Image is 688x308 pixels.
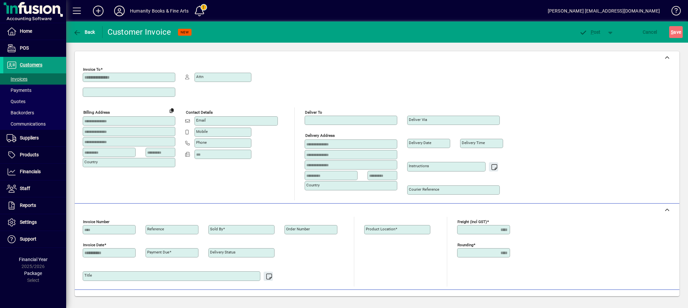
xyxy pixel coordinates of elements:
span: Financials [20,169,41,174]
span: Reports [20,203,36,208]
button: Save [669,26,683,38]
span: Support [20,236,36,242]
span: Home [20,28,32,34]
span: Product [634,294,661,304]
mat-label: Reference [147,227,164,231]
mat-label: Phone [196,140,207,145]
button: Add [88,5,109,17]
mat-label: Deliver via [409,117,427,122]
button: Post [576,26,604,38]
a: Payments [3,85,66,96]
label: Show Cost/Profit [589,296,628,302]
mat-label: Sold by [210,227,223,231]
mat-label: Delivery time [462,140,485,145]
a: Reports [3,197,66,214]
button: Product [631,293,665,305]
span: Financial Year [19,257,48,262]
mat-label: Courier Reference [409,187,439,192]
label: Show Line Volumes/Weights [508,296,570,302]
mat-label: Deliver To [305,110,322,115]
mat-label: Country [84,160,98,164]
app-page-header-button: Back [66,26,103,38]
a: Staff [3,180,66,197]
mat-label: Order number [286,227,310,231]
span: S [671,29,673,35]
span: P [591,29,594,35]
span: Payments [7,88,31,93]
span: Backorders [7,110,34,115]
a: Quotes [3,96,66,107]
span: Invoices [7,76,27,82]
a: Knowledge Base [666,1,680,23]
span: Package [24,271,42,276]
mat-label: Instructions [409,164,429,168]
mat-label: Invoice To [83,67,101,72]
mat-label: Delivery status [210,250,236,254]
span: Quotes [7,99,25,104]
span: Back [73,29,95,35]
mat-label: Attn [196,74,203,79]
mat-label: Payment due [147,250,169,254]
mat-label: Title [84,273,92,278]
mat-label: Mobile [196,129,208,134]
button: Copy to Delivery address [166,105,177,116]
span: Suppliers [20,135,39,140]
button: Profile [109,5,130,17]
div: Customer Invoice [107,27,171,37]
a: Support [3,231,66,248]
div: Humanity Books & Fine Arts [130,6,189,16]
a: Products [3,147,66,163]
span: ave [671,27,681,37]
span: Products [20,152,39,157]
a: Backorders [3,107,66,118]
mat-label: Invoice number [83,219,109,224]
mat-label: Invoice date [83,243,104,247]
span: Communications [7,121,46,127]
mat-label: Rounding [457,243,473,247]
mat-label: Email [196,118,206,123]
button: Back [71,26,97,38]
span: Staff [20,186,30,191]
span: Customers [20,62,42,67]
mat-label: Product location [366,227,395,231]
mat-label: Country [306,183,320,187]
span: POS [20,45,29,51]
a: Financials [3,164,66,180]
a: Communications [3,118,66,130]
mat-label: Delivery date [409,140,431,145]
span: ost [579,29,601,35]
div: [PERSON_NAME] [EMAIL_ADDRESS][DOMAIN_NAME] [548,6,660,16]
span: NEW [181,30,189,34]
span: Settings [20,219,37,225]
a: Settings [3,214,66,231]
mat-label: Freight (incl GST) [457,219,487,224]
a: POS [3,40,66,57]
a: Home [3,23,66,40]
a: Invoices [3,73,66,85]
a: Suppliers [3,130,66,146]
